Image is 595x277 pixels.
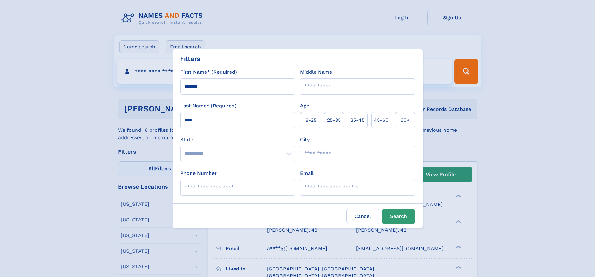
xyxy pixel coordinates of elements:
span: 60+ [400,116,410,124]
label: Phone Number [180,170,217,177]
label: Middle Name [300,68,332,76]
label: First Name* (Required) [180,68,237,76]
label: Email [300,170,314,177]
label: Last Name* (Required) [180,102,236,110]
div: Filters [180,54,200,63]
label: Cancel [346,209,379,224]
span: 45‑60 [374,116,389,124]
span: 35‑45 [350,116,364,124]
label: City [300,136,310,143]
button: Search [382,209,415,224]
label: State [180,136,295,143]
span: 18‑25 [304,116,316,124]
label: Age [300,102,309,110]
span: 25‑35 [327,116,341,124]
